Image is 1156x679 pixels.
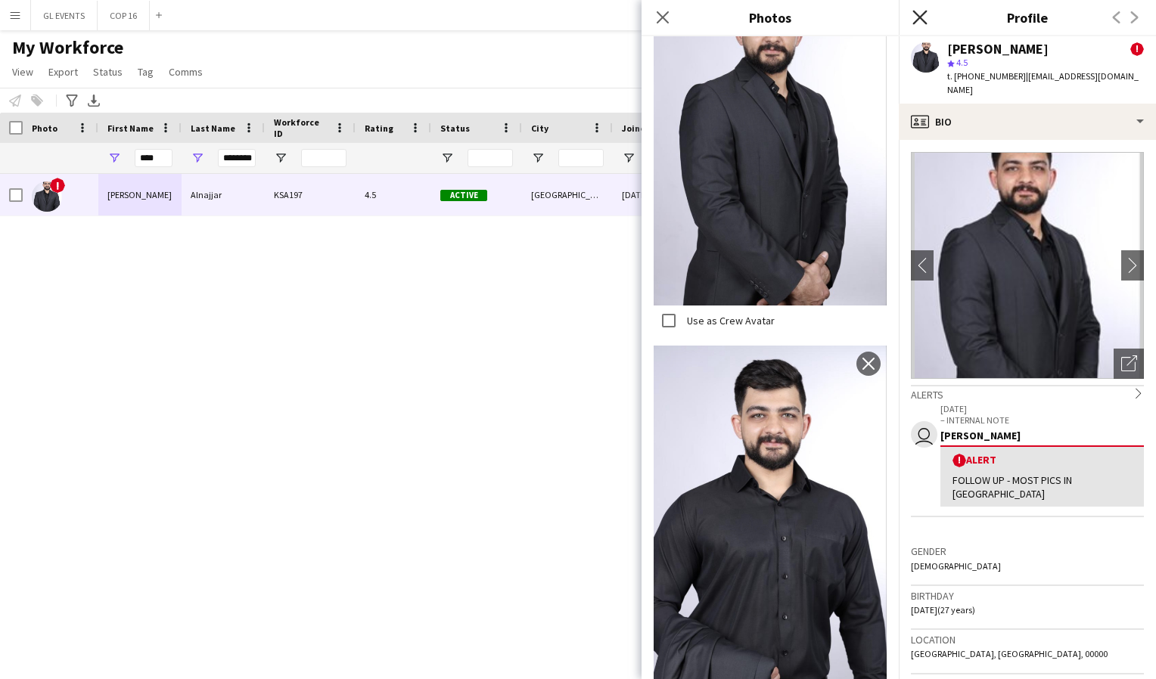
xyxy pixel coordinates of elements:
div: [GEOGRAPHIC_DATA] [522,174,613,215]
app-action-btn: Export XLSX [85,91,103,110]
div: FOLLOW UP - MOST PICS IN [GEOGRAPHIC_DATA] [952,473,1132,501]
h3: Profile [899,8,1156,27]
input: Workforce ID Filter Input [301,149,346,167]
div: [PERSON_NAME] [98,174,182,215]
button: Open Filter Menu [531,151,545,165]
span: 4.5 [956,57,968,68]
span: Export [48,65,78,79]
span: [DEMOGRAPHIC_DATA] [911,560,1001,572]
h3: Location [911,633,1144,646]
app-action-btn: Advanced filters [63,91,81,110]
p: [DATE] [940,403,1144,414]
button: GL EVENTS [31,1,98,30]
input: Status Filter Input [468,149,513,167]
span: | [EMAIL_ADDRESS][DOMAIN_NAME] [947,70,1139,95]
div: KSA197 [265,174,356,215]
div: [PERSON_NAME] [947,42,1049,56]
span: Workforce ID [274,116,328,139]
div: Open photos pop-in [1114,349,1144,379]
span: Status [440,122,470,134]
input: City Filter Input [558,149,604,167]
p: – INTERNAL NOTE [940,414,1144,426]
span: My Workforce [12,36,123,59]
span: Active [440,190,487,201]
button: Open Filter Menu [107,151,121,165]
button: Open Filter Menu [274,151,287,165]
h3: Photos [642,8,899,27]
div: 4.5 [356,174,431,215]
span: Comms [169,65,203,79]
span: Photo [32,122,57,134]
input: First Name Filter Input [135,149,172,167]
label: Use as Crew Avatar [684,314,775,327]
a: Tag [132,62,160,82]
h3: Gender [911,544,1144,558]
button: COP 16 [98,1,150,30]
span: Tag [138,65,154,79]
span: City [531,122,548,134]
h3: Birthday [911,589,1144,603]
a: Comms [163,62,209,82]
button: Open Filter Menu [622,151,635,165]
div: Alert [952,453,1132,467]
span: ! [1130,42,1144,56]
div: Alerts [911,385,1144,402]
span: t. [PHONE_NUMBER] [947,70,1026,82]
a: Status [87,62,129,82]
span: Status [93,65,123,79]
div: [PERSON_NAME] [940,429,1144,442]
img: Crew avatar or photo [911,152,1144,379]
button: Open Filter Menu [191,151,204,165]
span: Rating [365,122,393,134]
a: Export [42,62,84,82]
span: [DATE] (27 years) [911,604,975,615]
div: [DATE] [613,174,704,215]
div: Alnajjar [182,174,265,215]
span: ! [50,178,65,193]
button: Open Filter Menu [440,151,454,165]
a: View [6,62,39,82]
span: ! [952,454,966,467]
div: Bio [899,104,1156,140]
span: Last Name [191,122,235,134]
span: Joined [622,122,651,134]
span: First Name [107,122,154,134]
input: Last Name Filter Input [218,149,256,167]
span: View [12,65,33,79]
img: Sami Alnajjar [32,181,62,212]
span: [GEOGRAPHIC_DATA], [GEOGRAPHIC_DATA], 00000 [911,648,1108,659]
